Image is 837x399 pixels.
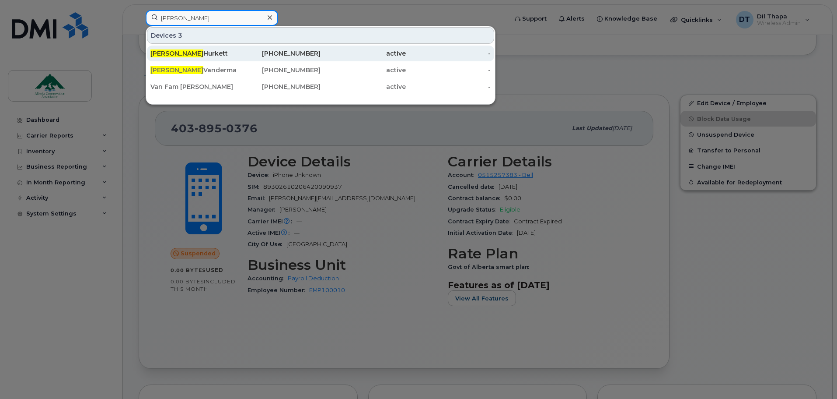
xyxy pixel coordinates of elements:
input: Find something... [146,10,278,26]
div: [PHONE_NUMBER] [236,49,321,58]
div: Van Fam [PERSON_NAME] [150,82,236,91]
div: Devices [147,27,494,44]
span: [PERSON_NAME] [150,66,203,74]
div: [PHONE_NUMBER] [236,66,321,74]
span: [PERSON_NAME] [150,49,203,57]
span: 3 [178,31,182,40]
div: - [406,82,491,91]
div: active [321,82,406,91]
a: [PERSON_NAME]Vandermarel[PHONE_NUMBER]active- [147,62,494,78]
div: Hurkett [150,49,236,58]
div: - [406,49,491,58]
a: Van Fam [PERSON_NAME][PHONE_NUMBER]active- [147,79,494,95]
div: active [321,49,406,58]
div: active [321,66,406,74]
div: [PHONE_NUMBER] [236,82,321,91]
div: - [406,66,491,74]
div: Vandermarel [150,66,236,74]
a: [PERSON_NAME]Hurkett[PHONE_NUMBER]active- [147,46,494,61]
